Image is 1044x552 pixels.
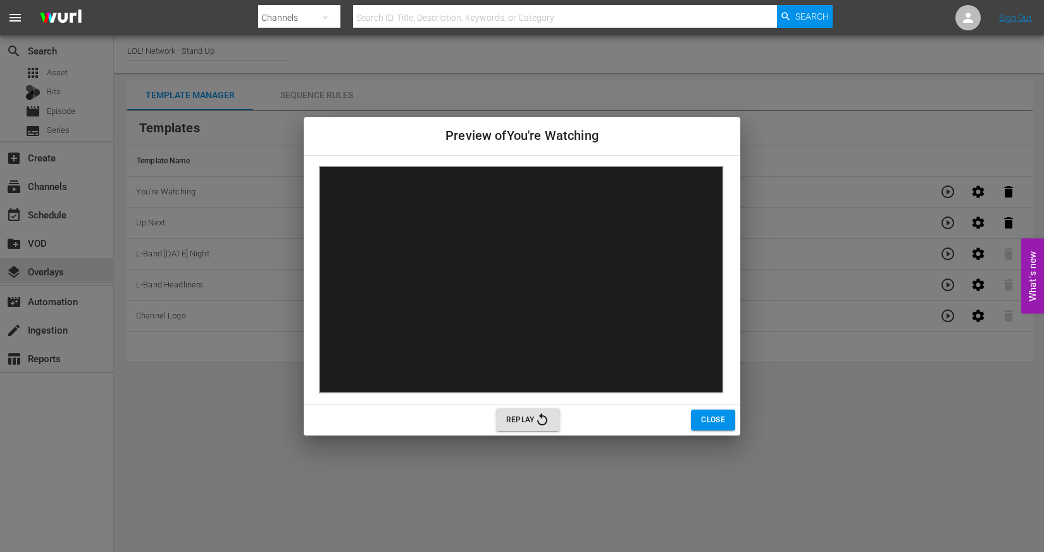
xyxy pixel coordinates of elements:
span: Preview of You're Watching [445,129,599,143]
button: Replay [496,408,560,431]
button: Close [691,410,735,430]
span: Search [795,5,829,28]
span: menu [8,10,23,25]
a: Sign Out [999,13,1032,23]
img: ans4CAIJ8jUAAAAAAAAAAAAAAAAAAAAAAAAgQb4GAAAAAAAAAAAAAAAAAAAAAAAAJMjXAAAAAAAAAAAAAAAAAAAAAAAAgAT5G... [30,3,91,33]
span: Replay [506,412,550,427]
button: Open Feedback Widget [1021,239,1044,314]
span: Close [701,413,725,427]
